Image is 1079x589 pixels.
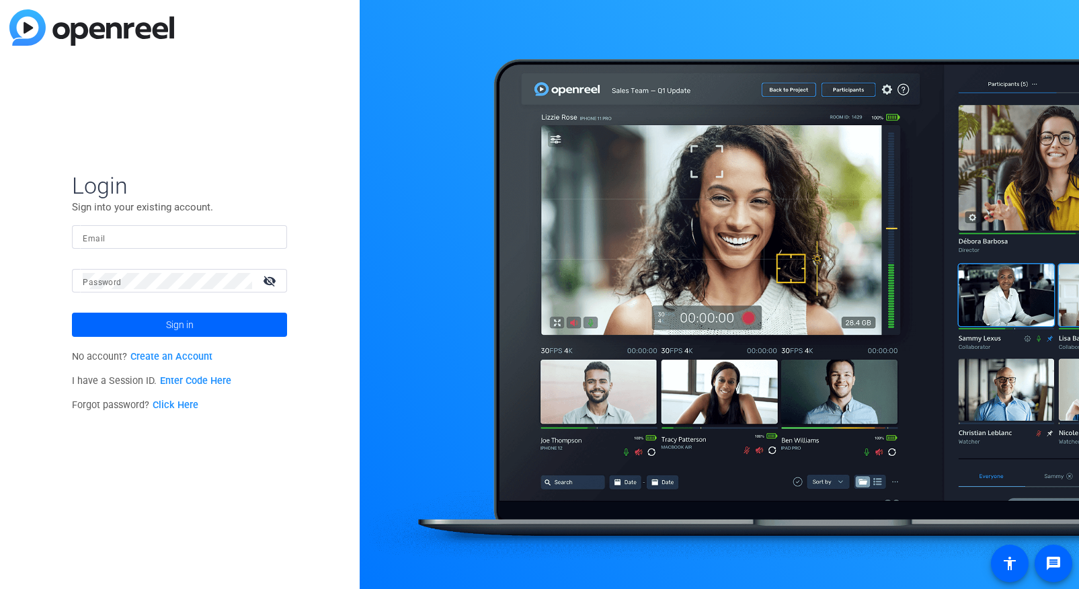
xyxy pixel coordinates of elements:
[1002,555,1018,572] mat-icon: accessibility
[160,375,231,387] a: Enter Code Here
[83,278,121,287] mat-label: Password
[130,351,212,362] a: Create an Account
[72,375,231,387] span: I have a Session ID.
[83,229,276,245] input: Enter Email Address
[1045,555,1062,572] mat-icon: message
[72,171,287,200] span: Login
[72,399,198,411] span: Forgot password?
[83,234,105,243] mat-label: Email
[166,308,194,342] span: Sign in
[72,313,287,337] button: Sign in
[255,271,287,290] mat-icon: visibility_off
[153,399,198,411] a: Click Here
[72,351,212,362] span: No account?
[9,9,174,46] img: blue-gradient.svg
[72,200,287,214] p: Sign into your existing account.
